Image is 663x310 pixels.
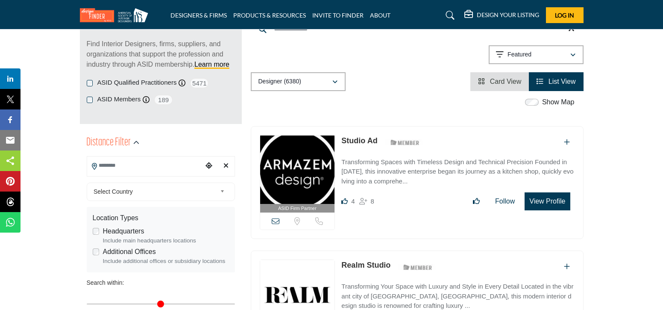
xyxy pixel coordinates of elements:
a: PRODUCTS & RESOURCES [233,12,306,19]
p: Realm Studio [341,260,390,271]
a: Search [437,9,460,22]
span: 5471 [190,78,209,89]
button: Like listing [467,193,485,210]
a: ASID Firm Partner [260,136,335,213]
a: View List [537,78,575,85]
input: Search Location [87,157,202,174]
button: Designer (6380) [251,72,346,91]
span: 8 [371,198,374,205]
input: ASID Members checkbox [87,97,93,103]
a: INVITE TO FINDER [312,12,364,19]
h5: DESIGN YOUR LISTING [477,11,540,19]
p: Transforming Spaces with Timeless Design and Technical Precision Founded in [DATE], this innovati... [341,157,574,186]
span: Log In [555,12,574,19]
label: ASID Members [97,94,141,104]
label: Headquarters [103,226,144,236]
a: DESIGNERS & FIRMS [170,12,227,19]
a: Learn more [194,61,229,68]
span: Card View [490,78,522,85]
a: ABOUT [370,12,390,19]
span: Select Country [94,186,217,197]
a: Realm Studio [341,261,390,269]
div: Search within: [87,278,235,287]
p: Designer (6380) [258,77,301,86]
a: Transforming Spaces with Timeless Design and Technical Precision Founded in [DATE], this innovati... [341,152,574,186]
span: 189 [154,94,173,105]
div: Location Types [93,213,229,223]
li: Card View [470,72,529,91]
span: 4 [351,198,355,205]
div: Clear search location [220,157,232,175]
i: Likes [341,198,348,204]
button: Featured [489,45,584,64]
input: ASID Qualified Practitioners checkbox [87,80,93,86]
li: List View [529,72,583,91]
span: ASID Firm Partner [278,205,317,212]
p: Studio Ad [341,135,377,147]
label: ASID Qualified Practitioners [97,78,176,88]
a: View Card [478,78,521,85]
span: List View [549,78,576,85]
p: Featured [508,50,531,59]
button: Log In [546,7,584,23]
button: View Profile [525,192,570,210]
img: ASID Members Badge Icon [386,137,424,148]
img: Studio Ad [260,136,335,204]
p: Find Interior Designers, firms, suppliers, and organizations that support the profession and indu... [87,39,235,70]
h2: Distance Filter [87,135,131,151]
div: Followers [359,196,374,207]
a: Add To List [564,139,570,146]
label: Show Map [542,97,575,107]
a: Add To List [564,263,570,270]
div: Include main headquarters locations [103,236,229,245]
label: Additional Offices [103,247,156,257]
img: ASID Members Badge Icon [399,262,437,272]
div: Choose your current location [202,157,215,175]
button: Follow [490,193,520,210]
div: DESIGN YOUR LISTING [465,10,540,21]
div: Include additional offices or subsidiary locations [103,257,229,266]
a: Studio Ad [341,136,377,145]
img: Site Logo [80,8,153,22]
